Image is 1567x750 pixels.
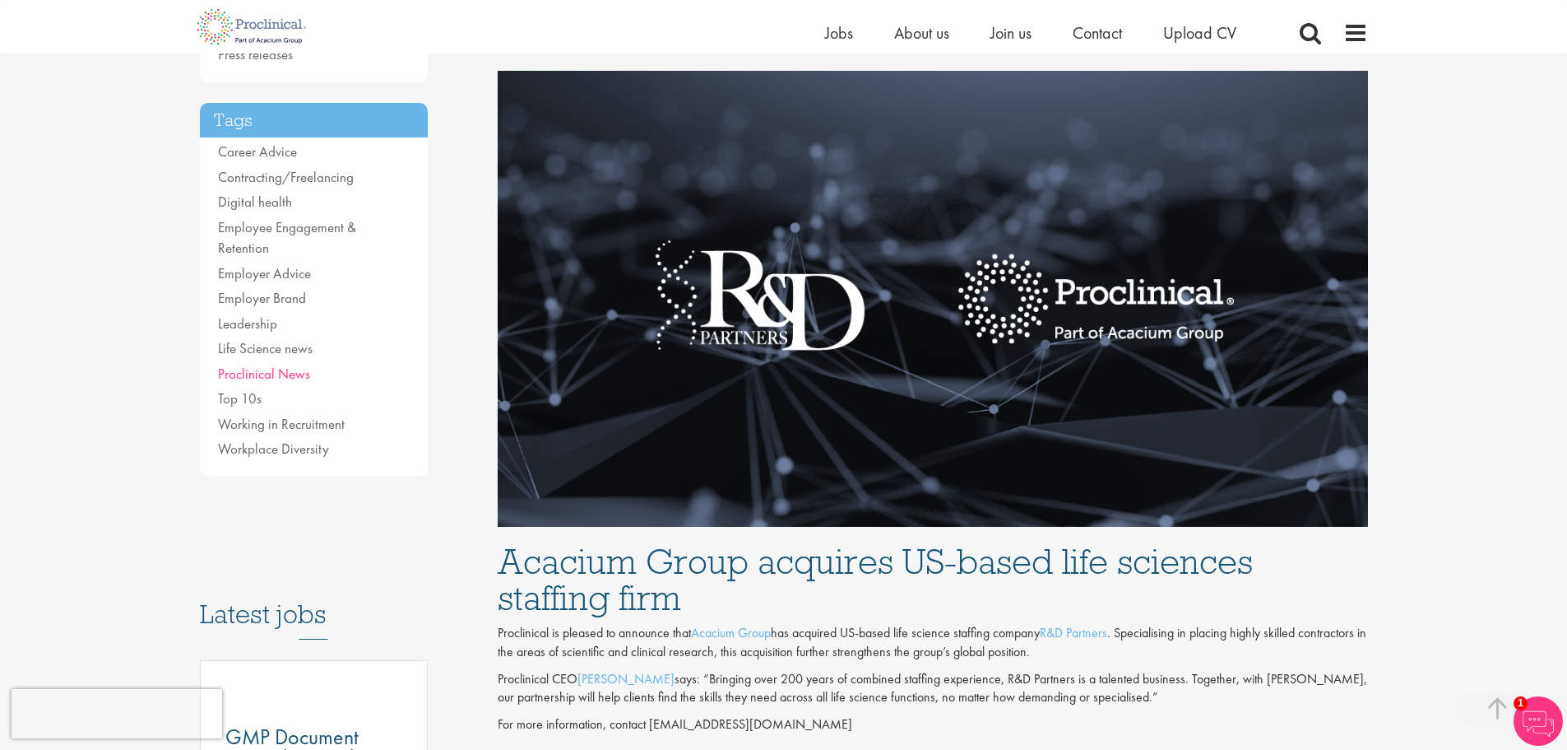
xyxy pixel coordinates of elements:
a: Employer Brand [218,289,306,307]
span: 1 [1514,696,1528,710]
a: Career Advice [218,142,297,161]
iframe: reCAPTCHA [12,689,222,738]
a: Join us [990,22,1032,44]
p: Proclinical CEO says: “Bringing over 200 years of combined staffing experience, R&D Partners is a... [498,670,1368,708]
a: Jobs [825,22,853,44]
img: Chatbot [1514,696,1563,746]
img: Acacium Group acquires US-based life sciences staffing firm R&D Partners [498,71,1368,526]
a: Contracting/Freelancing [218,168,354,186]
a: About us [894,22,949,44]
a: Employer Advice [218,264,311,282]
a: [PERSON_NAME] [577,670,675,687]
h3: Tags [200,103,429,138]
a: Press releases [218,45,293,63]
a: Acacium Group [691,624,771,641]
a: Employee Engagement & Retention [218,218,356,258]
p: Proclinical is pleased to announce that has acquired US-based life science staffing company . Spe... [498,624,1368,662]
a: Proclinical News [218,365,310,383]
a: Leadership [218,314,277,333]
a: Digital health [218,193,292,211]
a: R&D Partners [1040,624,1107,641]
p: For more information, contact [EMAIL_ADDRESS][DOMAIN_NAME] [498,715,1368,734]
a: Upload CV [1163,22,1236,44]
a: Workplace Diversity [218,440,329,458]
h3: Latest jobs [200,559,429,640]
a: Contact [1073,22,1122,44]
a: Life Science news [218,339,313,357]
a: Working in Recruitment [218,415,345,433]
h1: Acacium Group acquires US-based life sciences staffing firm [498,543,1368,616]
a: Top 10s [218,389,262,408]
